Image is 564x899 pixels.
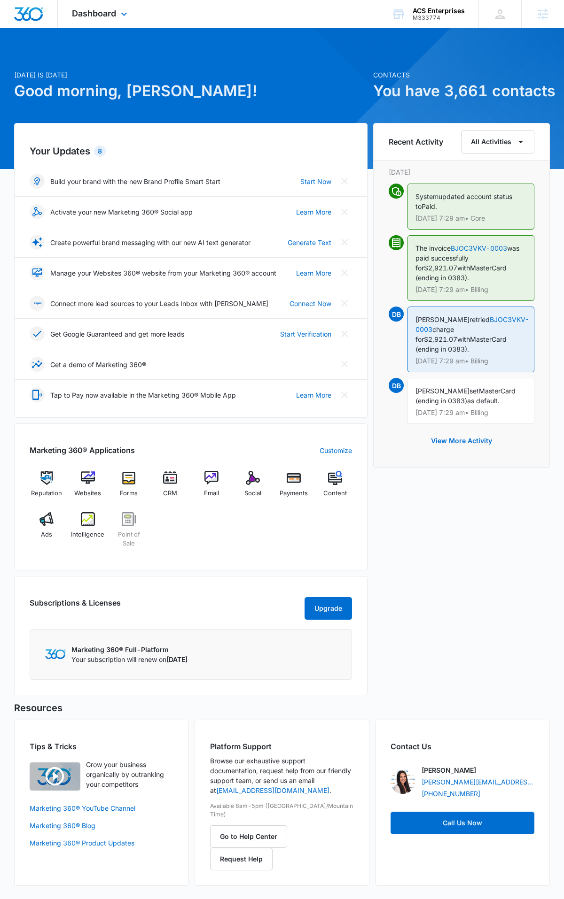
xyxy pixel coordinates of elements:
a: Content [318,471,352,505]
p: [DATE] 7:29 am • Billing [415,358,526,364]
span: charge for [415,325,454,343]
a: Forms [112,471,146,505]
span: Reputation [31,489,62,498]
span: Forms [120,489,138,498]
span: Email [204,489,219,498]
a: Marketing 360® Blog [30,821,173,830]
p: Marketing 360® Full-Platform [71,645,188,654]
span: as default. [467,397,500,405]
a: Request Help [210,855,273,863]
button: Go to Help Center [210,825,287,848]
button: Upgrade [305,597,352,620]
a: Email [195,471,228,505]
span: $2,921.07 [424,264,457,272]
img: Danielle Billington [391,769,415,794]
button: Close [337,387,352,402]
a: Learn More [296,207,331,217]
a: Payments [277,471,311,505]
p: Your subscription will renew on [71,654,188,664]
a: Go to Help Center [210,832,293,840]
button: Close [337,357,352,372]
button: Close [337,265,352,280]
span: System [415,192,439,200]
span: set [470,387,479,395]
span: Content [323,489,347,498]
p: [PERSON_NAME] [422,765,476,775]
a: CRM [153,471,187,505]
span: [PERSON_NAME] [415,315,470,323]
h5: Resources [14,701,550,715]
span: Ads [41,530,52,539]
p: Manage your Websites 360® website from your Marketing 360® account [50,268,276,278]
p: Contacts [373,70,550,80]
p: Available 8am-5pm ([GEOGRAPHIC_DATA]/Mountain Time) [210,802,354,819]
a: Intelligence [71,512,105,555]
h2: Contact Us [391,741,534,752]
div: account id [413,15,465,21]
h6: Recent Activity [389,136,443,147]
span: $2,921.07 [424,335,457,343]
div: account name [413,7,465,15]
a: BJOC3VKV-0003 [451,244,507,252]
a: [EMAIL_ADDRESS][DOMAIN_NAME] [216,786,329,794]
span: CRM [163,489,177,498]
button: Request Help [210,848,273,870]
p: Get a demo of Marketing 360® [50,360,146,369]
a: Websites [71,471,105,505]
a: Customize [320,446,352,455]
h2: Tips & Tricks [30,741,173,752]
span: Point of Sale [112,530,146,548]
span: DB [389,378,404,393]
span: DB [389,307,404,322]
p: Create powerful brand messaging with our new AI text generator [50,238,251,247]
button: Close [337,204,352,219]
span: Social [244,489,261,498]
p: [DATE] 7:29 am • Core [415,215,526,222]
button: Close [337,326,352,341]
h1: Good morning, [PERSON_NAME]! [14,80,368,102]
h2: Subscriptions & Licenses [30,597,121,616]
p: [DATE] is [DATE] [14,70,368,80]
span: Dashboard [72,8,116,18]
span: with [457,335,470,343]
span: retried [470,315,490,323]
h2: Your Updates [30,144,352,158]
button: All Activities [461,130,534,154]
a: Generate Text [288,238,331,247]
p: Activate your new Marketing 360® Social app [50,207,193,217]
p: Grow your business organically by outranking your competitors [86,760,173,789]
p: Get Google Guaranteed and get more leads [50,329,184,339]
span: Websites [74,489,101,498]
a: Social [236,471,270,505]
a: Connect Now [290,299,331,308]
button: Call Us Now [391,812,534,834]
a: Ads [30,512,63,555]
span: was paid successfully for [415,244,519,272]
img: Quick Overview Video [30,762,80,791]
a: Learn More [296,390,331,400]
p: [DATE] 7:29 am • Billing [415,409,526,416]
span: Payments [280,489,308,498]
p: [DATE] 7:29 am • Billing [415,286,526,293]
a: Reputation [30,471,63,505]
button: Close [337,296,352,311]
button: Close [337,174,352,189]
p: Build your brand with the new Brand Profile Smart Start [50,177,220,186]
p: [DATE] [389,167,534,177]
a: Learn More [296,268,331,278]
span: [PERSON_NAME] [415,387,470,395]
h2: Marketing 360® Applications [30,445,135,456]
button: Close [337,235,352,250]
a: Start Now [300,177,331,186]
span: Paid. [422,202,437,210]
button: View More Activity [422,430,501,452]
p: Tap to Pay now available in the Marketing 360® Mobile App [50,390,236,400]
span: [DATE] [166,655,188,663]
p: Browse our exhaustive support documentation, request help from our friendly support team, or send... [210,756,354,795]
a: Marketing 360® YouTube Channel [30,803,173,813]
div: 8 [94,146,106,157]
span: Intelligence [71,530,104,539]
a: [PERSON_NAME][EMAIL_ADDRESS][PERSON_NAME][DOMAIN_NAME] [422,777,534,787]
span: with [457,264,470,272]
img: Marketing 360 Logo [45,649,66,659]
